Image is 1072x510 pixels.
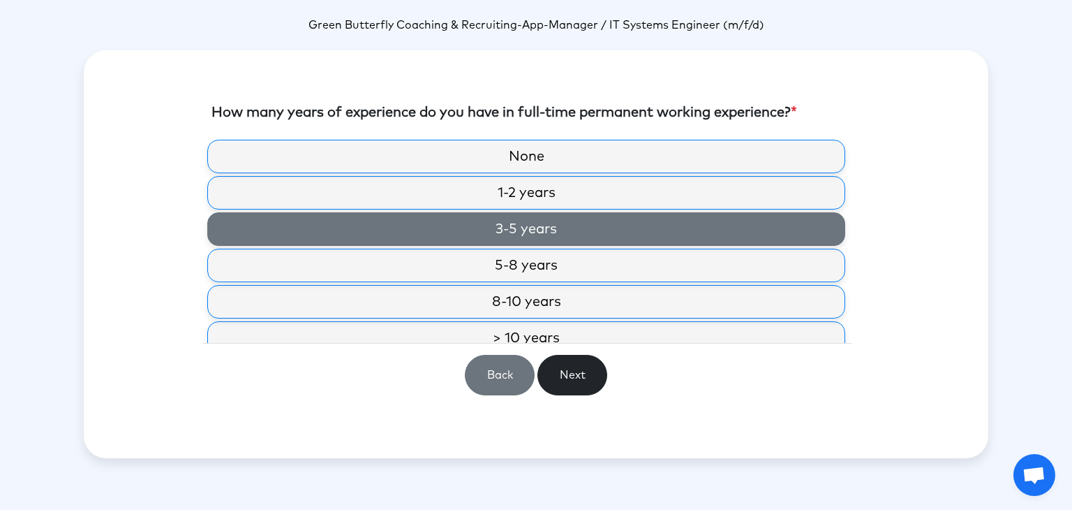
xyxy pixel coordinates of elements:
label: How many years of experience do you have in full-time permanent working experience? [211,102,797,123]
a: Open chat [1013,454,1055,496]
button: Next [537,355,607,395]
label: 1-2 years [207,176,845,210]
label: 5-8 years [207,249,845,282]
label: 8-10 years [207,285,845,319]
label: None [207,140,845,173]
span: Green Butterfly Coaching & Recruiting [308,20,517,31]
span: App-Manager / IT Systems Engineer (m/f/d) [522,20,764,31]
button: Back [465,355,535,395]
label: > 10 years [207,321,845,355]
label: 3-5 years [207,212,845,246]
p: - [84,17,988,34]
